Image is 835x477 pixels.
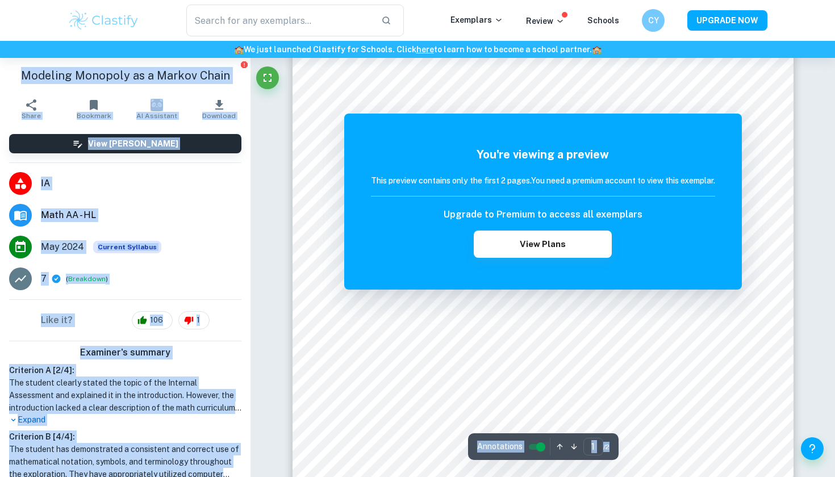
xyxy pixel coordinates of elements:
img: Clastify logo [68,9,140,32]
button: Bookmark [62,93,125,125]
span: AI Assistant [136,112,177,120]
img: AI Assistant [151,99,163,111]
button: Download [188,93,250,125]
h6: Criterion A [ 2 / 4 ]: [9,364,241,376]
h6: CY [647,14,660,27]
span: Current Syllabus [93,241,161,253]
button: View [PERSON_NAME] [9,134,241,153]
span: 🏫 [592,45,602,54]
h6: View [PERSON_NAME] [88,137,178,150]
span: Annotations [477,441,523,453]
h5: You're viewing a preview [371,146,715,163]
span: 106 [144,315,169,326]
button: Help and Feedback [801,437,824,460]
span: Download [202,112,236,120]
h1: Modeling Monopoly as a Markov Chain [9,67,241,84]
h6: Upgrade to Premium to access all exemplars [444,208,642,221]
button: View Plans [474,231,611,258]
h6: Examiner's summary [5,346,246,359]
span: / 2 [603,442,609,452]
h6: We just launched Clastify for Schools. Click to learn how to become a school partner. [2,43,833,56]
button: CY [642,9,665,32]
span: Share [22,112,41,120]
p: Exemplars [450,14,503,26]
button: Report issue [240,60,248,69]
p: Review [526,15,565,27]
h6: Criterion B [ 4 / 4 ]: [9,430,241,443]
button: Breakdown [68,274,106,284]
span: May 2024 [41,240,84,254]
h6: Like it? [41,313,73,327]
h1: The student clearly stated the topic of the Internal Assessment and explained it in the introduct... [9,376,241,414]
p: Expand [9,414,241,426]
p: 7 [41,272,47,286]
span: Bookmark [77,112,111,120]
a: here [416,45,434,54]
button: AI Assistant [126,93,188,125]
span: 1 [190,315,206,326]
h6: This preview contains only the first 2 pages. You need a premium account to view this exemplar. [371,174,715,187]
a: Schools [587,16,619,25]
button: Fullscreen [256,66,279,89]
div: This exemplar is based on the current syllabus. Feel free to refer to it for inspiration/ideas wh... [93,241,161,253]
span: 🏫 [234,45,244,54]
input: Search for any exemplars... [186,5,372,36]
button: UPGRADE NOW [687,10,767,31]
span: ( ) [66,274,108,284]
span: IA [41,177,241,190]
span: Math AA - HL [41,208,241,222]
